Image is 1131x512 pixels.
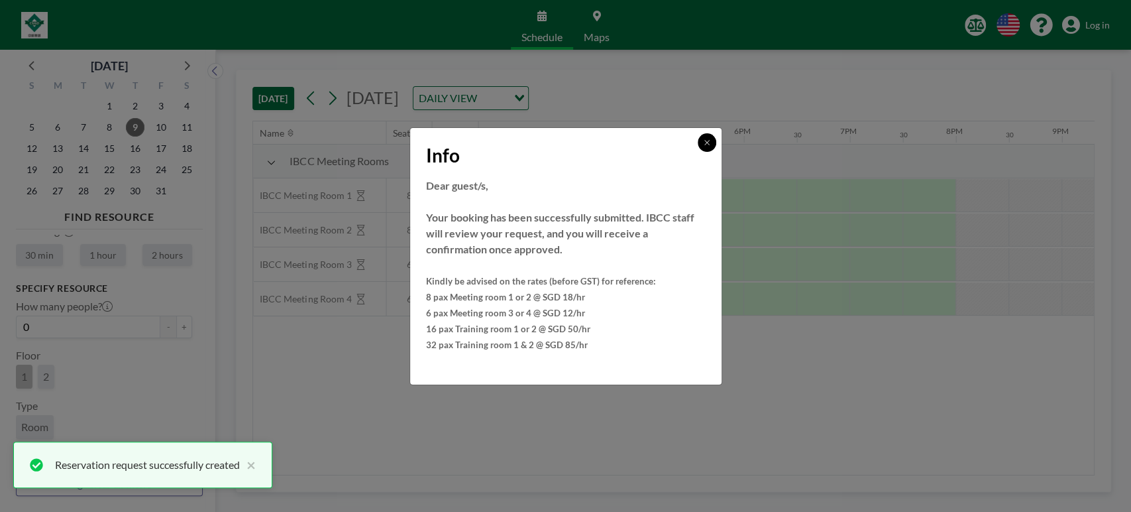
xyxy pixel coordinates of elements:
h5: Kindly be advised on the rates (before GST) for reference: [426,273,706,289]
button: close [240,457,256,473]
h5: 32 pax Training room 1 & 2 @ SGD 85/hr [426,337,706,353]
div: Reservation request successfully created [55,457,240,473]
span: Info [426,144,460,167]
h5: 6 pax Meeting room 3 or 4 @ SGD 12/hr [426,305,706,321]
h5: 16 pax Training room 1 or 2 @ SGD 50/hr [426,321,706,337]
strong: Your booking has been successfully submitted. IBCC staff will review your request, and you will r... [426,211,694,255]
h5: 8 pax Meeting room 1 or 2 @ SGD 18/hr [426,289,706,305]
strong: Dear guest/s, [426,179,488,192]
